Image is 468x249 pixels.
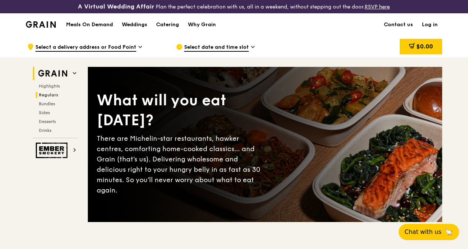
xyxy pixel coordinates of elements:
div: What will you eat [DATE]? [97,91,265,130]
a: Log in [417,14,442,36]
span: Select a delivery address or Food Point [35,44,136,52]
span: Select date and time slot [184,44,249,52]
img: Ember Smokery web logo [36,143,70,158]
img: Grain [26,21,56,28]
a: Catering [152,14,183,36]
span: Chat with us [405,228,441,236]
div: Plan the perfect celebration with us, all in a weekend, without stepping out the door. [78,3,390,10]
span: Regulars [39,92,58,98]
span: Highlights [39,83,60,89]
div: Catering [156,14,179,36]
a: Contact us [379,14,417,36]
span: $0.00 [416,43,433,50]
a: GrainGrain [26,13,56,35]
h3: A Virtual Wedding Affair [78,3,154,10]
a: Weddings [117,14,152,36]
div: Why Grain [188,14,216,36]
span: Bundles [39,101,55,106]
button: Chat with us🦙 [399,224,459,240]
span: Drinks [39,128,51,133]
a: RSVP here [365,4,390,10]
h1: Meals On Demand [66,21,113,28]
div: There are Michelin-star restaurants, hawker centres, comforting home-cooked classics… and Grain (... [97,133,265,195]
span: Sides [39,110,50,115]
a: Why Grain [183,14,220,36]
div: Weddings [122,14,147,36]
span: Desserts [39,119,56,124]
img: Grain web logo [36,67,70,80]
span: 🦙 [444,228,453,236]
